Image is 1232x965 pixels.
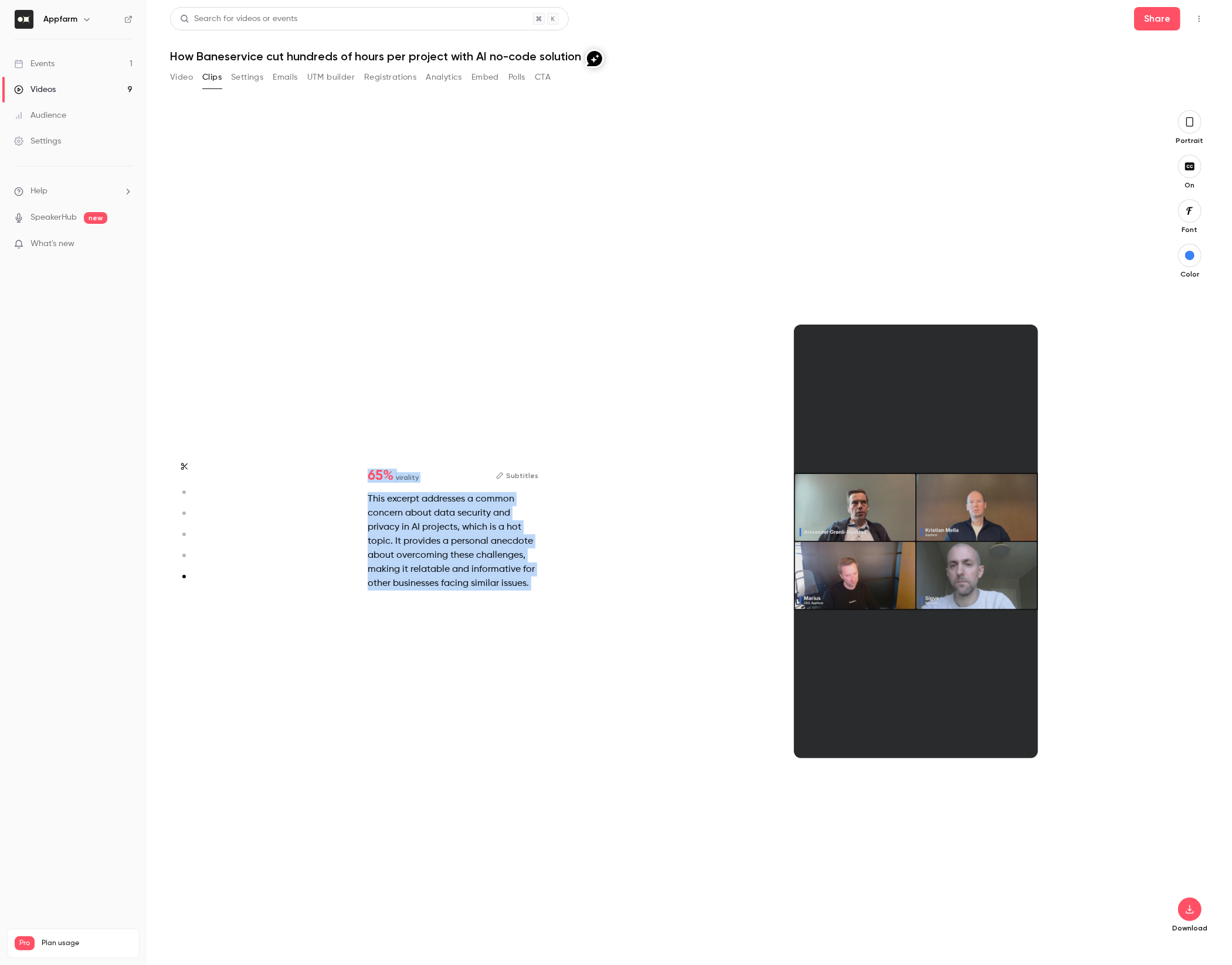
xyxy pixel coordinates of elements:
button: CTA [535,68,551,87]
p: On [1171,180,1209,190]
button: Top Bar Actions [1190,9,1209,28]
button: Clips [202,68,222,87]
span: virality [396,472,419,483]
button: Polls [508,68,525,87]
button: Subtitles [496,469,538,483]
button: Settings [231,68,263,87]
span: Pro [15,936,35,950]
button: Embed [471,68,499,87]
iframe: Noticeable Trigger [118,239,133,250]
p: Portrait [1171,136,1209,145]
div: Search for videos or events [180,13,297,25]
button: UTM builder [307,68,355,87]
button: Registrations [364,68,416,87]
span: 65 % [368,469,393,483]
p: Download [1171,923,1209,933]
p: Font [1171,225,1209,234]
span: Plan usage [42,939,132,948]
button: Video [170,68,193,87]
div: This excerpt addresses a common concern about data security and privacy in AI projects, which is ... [368,492,538,591]
img: Appfarm [15,10,33,29]
p: Color [1171,270,1209,279]
button: Analytics [426,68,462,87]
h1: How Baneservice cut hundreds of hours per project with AI no-code solution [170,49,1209,63]
div: Audience [14,110,66,121]
span: new [84,212,107,224]
span: Help [30,185,47,197]
span: What's new [30,238,74,250]
a: SpeakerHub [30,212,77,224]
h6: Appfarm [43,13,77,25]
button: Share [1134,7,1180,30]
div: Videos [14,84,56,96]
div: Settings [14,135,61,147]
li: help-dropdown-opener [14,185,133,197]
div: Events [14,58,55,70]
button: Emails [273,68,297,87]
